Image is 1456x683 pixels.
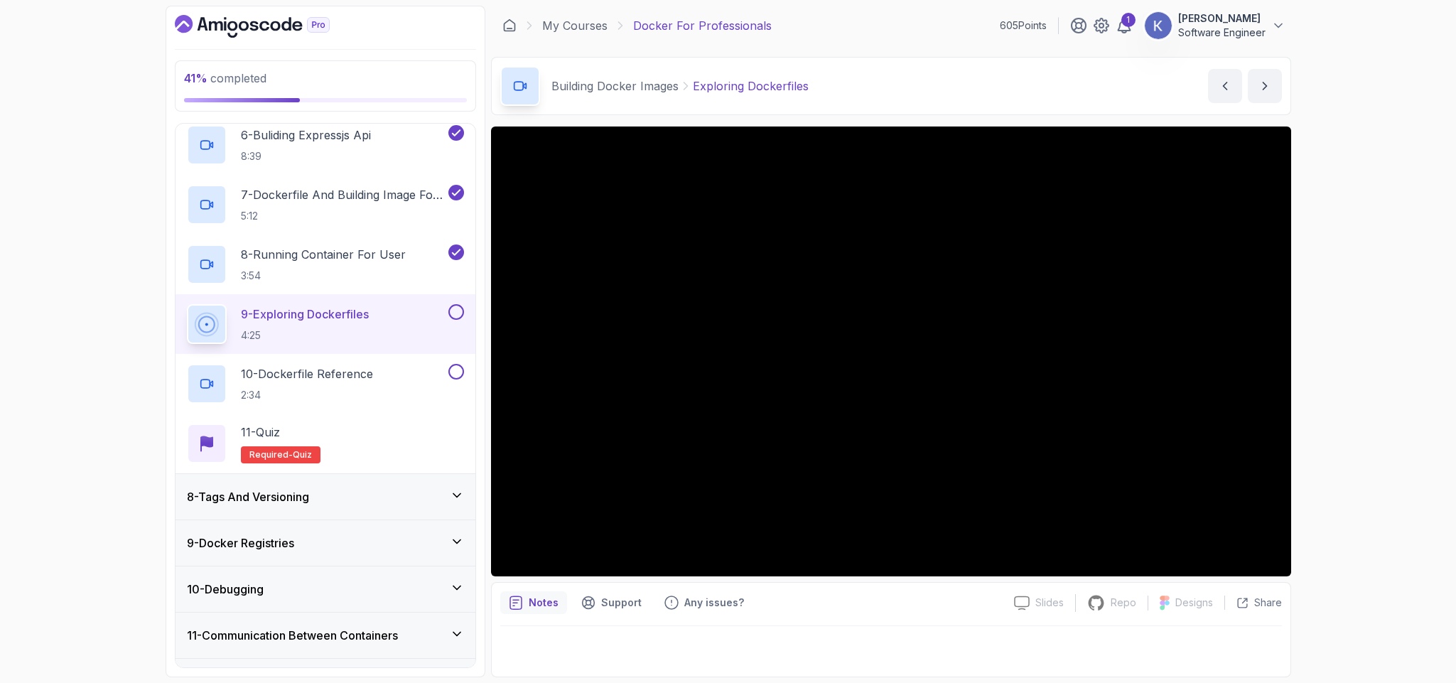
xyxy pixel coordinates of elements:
a: Dashboard [502,18,517,33]
button: 11-Communication Between Containers [176,613,475,658]
p: 4:25 [241,328,369,343]
p: Docker For Professionals [633,17,772,34]
a: My Courses [542,17,608,34]
button: Support button [573,591,650,614]
p: 10 - Dockerfile Reference [241,365,373,382]
p: [PERSON_NAME] [1178,11,1266,26]
p: Software Engineer [1178,26,1266,40]
a: Dashboard [175,15,362,38]
button: notes button [500,591,567,614]
h3: 8 - Tags And Versioning [187,488,309,505]
button: previous content [1208,69,1242,103]
button: 6-Buliding Expressjs Api8:39 [187,125,464,165]
p: 8:39 [241,149,371,163]
p: 7 - Dockerfile And Building Image For User [241,186,446,203]
p: Slides [1035,596,1064,610]
h3: 11 - Communication Between Containers [187,627,398,644]
p: Share [1254,596,1282,610]
p: 9 - Exploring Dockerfiles [241,306,369,323]
span: 41 % [184,71,207,85]
button: 8-Running Container For User3:54 [187,244,464,284]
span: completed [184,71,266,85]
p: 8 - Running Container For User [241,246,406,263]
p: Any issues? [684,596,744,610]
button: 8-Tags And Versioning [176,474,475,520]
button: 7-Dockerfile And Building Image For User5:12 [187,185,464,225]
button: 10-Dockerfile Reference2:34 [187,364,464,404]
p: Notes [529,596,559,610]
button: Share [1224,596,1282,610]
img: user profile image [1145,12,1172,39]
p: 2:34 [241,388,373,402]
a: 1 [1116,17,1133,34]
p: Building Docker Images [551,77,679,95]
p: 6 - Buliding Expressjs Api [241,127,371,144]
h3: 9 - Docker Registries [187,534,294,552]
p: 5:12 [241,209,446,223]
h3: 10 - Debugging [187,581,264,598]
p: 3:54 [241,269,406,283]
button: next content [1248,69,1282,103]
div: 1 [1121,13,1136,27]
p: Support [601,596,642,610]
p: Designs [1175,596,1213,610]
iframe: 9 - Exploring Dockerfiles [491,127,1291,576]
button: 9-Docker Registries [176,520,475,566]
p: 605 Points [1000,18,1047,33]
button: 10-Debugging [176,566,475,612]
span: quiz [293,449,312,461]
p: 11 - Quiz [241,424,280,441]
button: 11-QuizRequired-quiz [187,424,464,463]
button: user profile image[PERSON_NAME]Software Engineer [1144,11,1285,40]
span: Required- [249,449,293,461]
button: Feedback button [656,591,753,614]
button: 9-Exploring Dockerfiles4:25 [187,304,464,344]
p: Repo [1111,596,1136,610]
p: Exploring Dockerfiles [693,77,809,95]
